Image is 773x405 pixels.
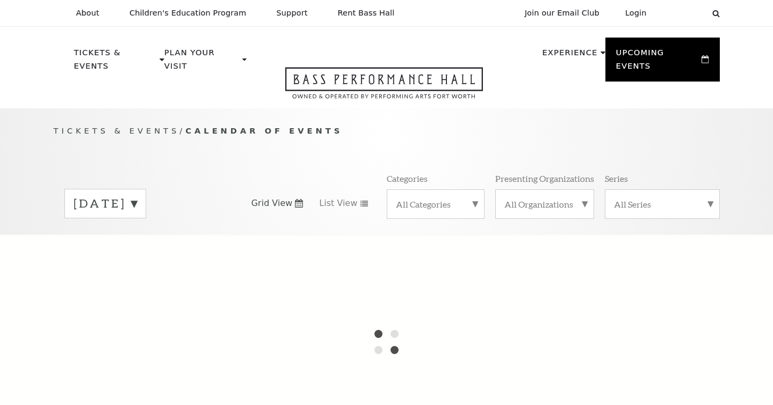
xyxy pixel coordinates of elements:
[76,9,99,18] p: About
[504,198,585,210] label: All Organizations
[54,126,180,135] span: Tickets & Events
[185,126,343,135] span: Calendar of Events
[277,9,308,18] p: Support
[396,198,475,210] label: All Categories
[542,46,597,65] p: Experience
[338,9,395,18] p: Rent Bass Hall
[387,173,428,184] p: Categories
[664,8,702,18] select: Select:
[129,9,247,18] p: Children's Education Program
[54,124,720,138] p: /
[616,46,699,79] p: Upcoming Events
[319,197,357,209] span: List View
[74,46,157,79] p: Tickets & Events
[74,195,137,212] label: [DATE]
[495,173,594,184] p: Presenting Organizations
[251,197,293,209] span: Grid View
[164,46,240,79] p: Plan Your Visit
[614,198,711,210] label: All Series
[605,173,628,184] p: Series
